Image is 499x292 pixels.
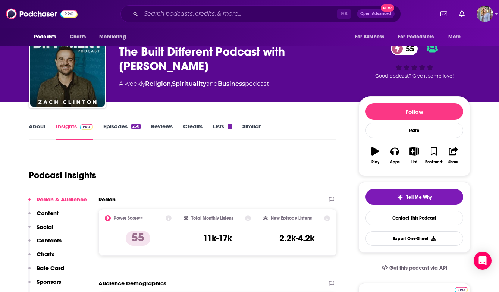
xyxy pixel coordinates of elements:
p: Rate Card [37,264,64,271]
img: User Profile [477,6,493,22]
button: Show profile menu [477,6,493,22]
p: 55 [126,231,150,246]
img: Podchaser - Follow, Share and Rate Podcasts [6,7,78,21]
button: Sponsors [28,278,61,292]
span: New [381,4,394,12]
button: open menu [94,30,135,44]
a: Show notifications dropdown [456,7,468,20]
a: Charts [65,30,90,44]
button: List [405,142,424,169]
div: A weekly podcast [119,79,269,88]
a: Contact This Podcast [365,211,463,225]
button: open menu [29,30,66,44]
h2: New Episode Listens [271,216,312,221]
span: Monitoring [99,32,126,42]
p: Contacts [37,237,62,244]
div: Share [448,160,458,164]
p: Sponsors [37,278,61,285]
a: Spirituality [172,80,206,87]
img: Podchaser Pro [80,124,93,130]
a: Episodes260 [103,123,141,140]
button: open menu [393,30,445,44]
input: Search podcasts, credits, & more... [141,8,337,20]
span: For Podcasters [398,32,434,42]
button: Play [365,142,385,169]
a: Reviews [151,123,173,140]
button: Share [444,142,463,169]
button: Contacts [28,237,62,251]
a: Religion [145,80,171,87]
span: Get this podcast via API [389,265,447,271]
p: Reach & Audience [37,196,87,203]
span: and [206,80,218,87]
h3: 2.2k-4.2k [279,233,314,244]
button: Open AdvancedNew [357,9,395,18]
div: List [411,160,417,164]
div: 1 [228,124,232,129]
span: ⌘ K [337,9,351,19]
span: Good podcast? Give it some love! [375,73,454,79]
button: Charts [28,251,54,264]
div: Bookmark [425,160,443,164]
img: The Built Different Podcast with Dr. Zach Clinton [30,32,105,107]
button: Social [28,223,53,237]
a: Business [218,80,245,87]
button: Export One-Sheet [365,231,463,246]
h2: Power Score™ [114,216,143,221]
div: 55Good podcast? Give it some love! [358,37,470,84]
div: Apps [390,160,400,164]
img: tell me why sparkle [397,194,403,200]
a: Show notifications dropdown [437,7,450,20]
button: Apps [385,142,404,169]
a: Get this podcast via API [376,259,453,277]
span: Logged in as JFMuntsinger [477,6,493,22]
div: 260 [131,124,141,129]
a: 55 [391,42,418,55]
a: Similar [242,123,261,140]
button: Rate Card [28,264,64,278]
span: Podcasts [34,32,56,42]
button: Bookmark [424,142,443,169]
p: Social [37,223,53,230]
h2: Audience Demographics [98,280,166,287]
span: Tell Me Why [406,194,432,200]
a: Lists1 [213,123,232,140]
h2: Total Monthly Listens [191,216,233,221]
button: Reach & Audience [28,196,87,210]
div: Search podcasts, credits, & more... [120,5,401,22]
span: For Business [355,32,384,42]
div: Rate [365,123,463,138]
button: Follow [365,103,463,120]
h3: 11k-17k [203,233,232,244]
button: open menu [443,30,470,44]
button: Content [28,210,59,223]
h2: Reach [98,196,116,203]
span: Charts [70,32,86,42]
span: , [171,80,172,87]
span: More [448,32,461,42]
p: Content [37,210,59,217]
p: Charts [37,251,54,258]
button: open menu [349,30,393,44]
div: Open Intercom Messenger [474,252,492,270]
a: InsightsPodchaser Pro [56,123,93,140]
a: Credits [183,123,203,140]
div: Play [371,160,379,164]
button: tell me why sparkleTell Me Why [365,189,463,205]
a: About [29,123,45,140]
h1: Podcast Insights [29,170,96,181]
span: Open Advanced [360,12,391,16]
span: 55 [398,42,418,55]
